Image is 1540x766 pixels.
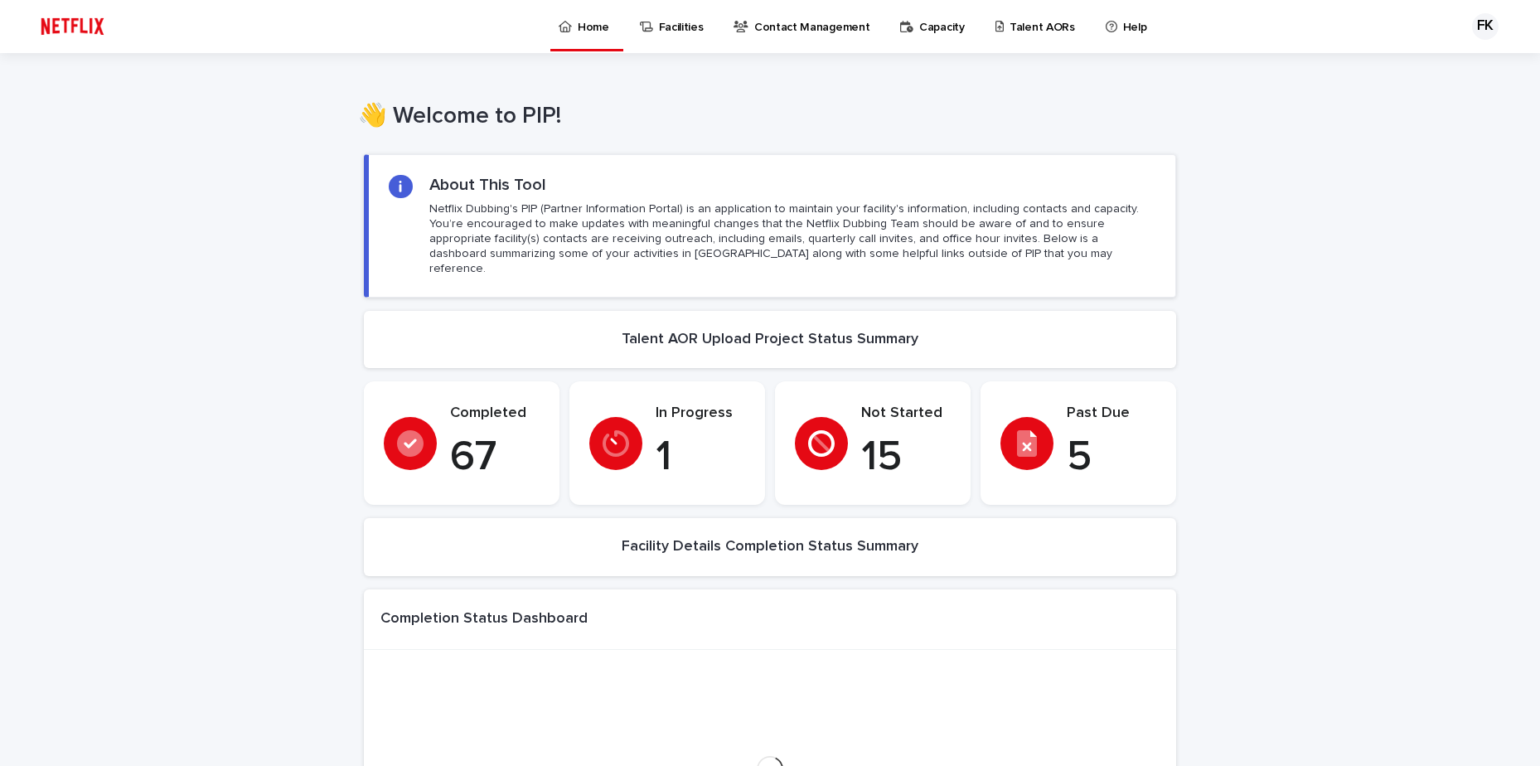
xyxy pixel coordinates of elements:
[33,10,112,43] img: ifQbXi3ZQGMSEF7WDB7W
[1067,433,1156,482] p: 5
[429,175,546,195] h2: About This Tool
[380,610,588,628] h1: Completion Status Dashboard
[1472,13,1499,40] div: FK
[656,405,745,423] p: In Progress
[656,433,745,482] p: 1
[450,433,540,482] p: 67
[1067,405,1156,423] p: Past Due
[622,538,918,556] h2: Facility Details Completion Status Summary
[429,201,1155,277] p: Netflix Dubbing's PIP (Partner Information Portal) is an application to maintain your facility's ...
[358,103,1170,131] h1: 👋 Welcome to PIP!
[861,433,951,482] p: 15
[622,331,918,349] h2: Talent AOR Upload Project Status Summary
[450,405,540,423] p: Completed
[861,405,951,423] p: Not Started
